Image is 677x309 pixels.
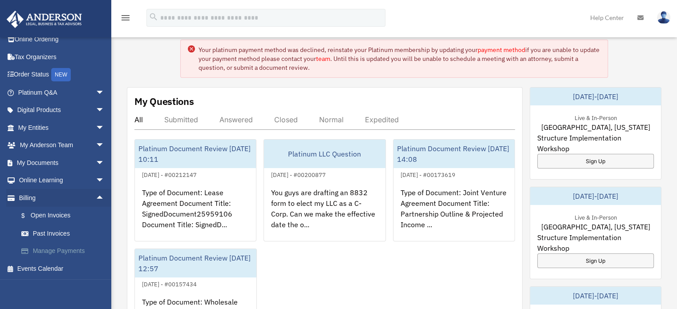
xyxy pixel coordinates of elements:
[149,12,158,22] i: search
[6,172,118,189] a: Online Learningarrow_drop_down
[96,154,114,172] span: arrow_drop_down
[134,115,143,124] div: All
[530,287,661,305] div: [DATE]-[DATE]
[6,260,118,277] a: Events Calendar
[537,232,654,253] span: Structure Implementation Workshop
[120,12,131,23] i: menu
[96,189,114,207] span: arrow_drop_up
[319,115,344,124] div: Normal
[6,31,118,48] a: Online Ordering
[274,115,298,124] div: Closed
[96,101,114,120] span: arrow_drop_down
[12,242,118,260] a: Manage Payments
[567,112,624,122] div: Live & In-Person
[264,140,385,168] div: Platinum LLC Question
[478,46,525,54] a: payment method
[96,119,114,137] span: arrow_drop_down
[393,180,515,249] div: Type of Document: Joint Venture Agreement Document Title: Partnership Outline & Projected Income ...
[6,154,118,172] a: My Documentsarrow_drop_down
[26,210,31,221] span: $
[12,225,118,242] a: Past Invoices
[537,132,654,154] span: Structure Implementation Workshop
[537,253,654,268] a: Sign Up
[264,139,385,241] a: Platinum LLC Question[DATE] - #00200877You guys are drafting an 8832 form to elect my LLC as a C-...
[6,66,118,84] a: Order StatusNEW
[567,212,624,221] div: Live & In-Person
[6,136,118,154] a: My Anderson Teamarrow_drop_down
[541,122,650,132] span: [GEOGRAPHIC_DATA], [US_STATE]
[6,101,118,119] a: Digital Productsarrow_drop_down
[657,11,670,24] img: User Pic
[264,169,333,179] div: [DATE] - #00200877
[6,48,118,66] a: Tax Organizers
[12,207,118,225] a: $Open Invoices
[316,55,330,63] a: team
[135,169,204,179] div: [DATE] - #00212147
[6,189,118,207] a: Billingarrow_drop_up
[199,45,600,72] div: Your platinum payment method was declined, reinstate your Platinum membership by updating your if...
[365,115,399,124] div: Expedited
[6,84,118,101] a: Platinum Q&Aarrow_drop_down
[393,169,462,179] div: [DATE] - #00173619
[393,139,515,241] a: Platinum Document Review [DATE] 14:08[DATE] - #00173619Type of Document: Joint Venture Agreement ...
[530,88,661,105] div: [DATE]-[DATE]
[219,115,253,124] div: Answered
[393,140,515,168] div: Platinum Document Review [DATE] 14:08
[134,139,256,241] a: Platinum Document Review [DATE] 10:11[DATE] - #00212147Type of Document: Lease Agreement Document...
[537,154,654,169] a: Sign Up
[120,16,131,23] a: menu
[96,136,114,155] span: arrow_drop_down
[96,84,114,102] span: arrow_drop_down
[4,11,85,28] img: Anderson Advisors Platinum Portal
[6,119,118,136] a: My Entitiesarrow_drop_down
[51,68,71,81] div: NEW
[264,180,385,249] div: You guys are drafting an 8832 form to elect my LLC as a C-Corp. Can we make the effective date th...
[135,180,256,249] div: Type of Document: Lease Agreement Document Title: SignedDocument25959106 Document Title: SignedD...
[135,249,256,277] div: Platinum Document Review [DATE] 12:57
[164,115,198,124] div: Submitted
[541,221,650,232] span: [GEOGRAPHIC_DATA], [US_STATE]
[96,172,114,190] span: arrow_drop_down
[530,187,661,205] div: [DATE]-[DATE]
[134,95,194,108] div: My Questions
[135,279,204,288] div: [DATE] - #00157434
[135,140,256,168] div: Platinum Document Review [DATE] 10:11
